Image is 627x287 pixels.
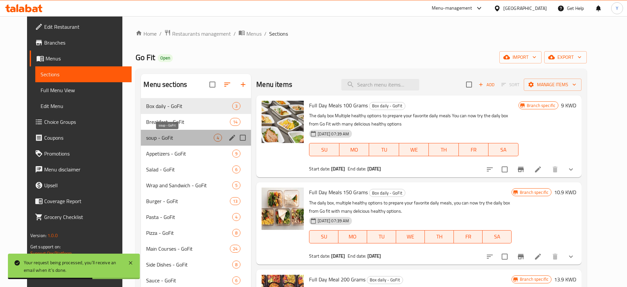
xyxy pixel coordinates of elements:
[227,133,237,143] button: edit
[44,165,126,173] span: Menu disclaimer
[214,135,222,141] span: 4
[459,143,489,156] button: FR
[232,229,240,237] div: items
[30,35,132,51] a: Branches
[158,55,173,61] span: Open
[544,51,587,63] button: export
[476,80,497,90] button: Add
[547,161,563,177] button: delete
[146,150,232,158] div: Appetizers - GoFit
[230,197,240,205] div: items
[141,257,251,272] div: Side Dishes - GoFit8
[41,86,126,94] span: Full Menu View
[141,225,251,241] div: Pizza - GoFit8
[230,245,240,253] div: items
[233,151,240,157] span: 9
[315,131,352,137] span: [DATE] 07:39 AM
[513,161,529,177] button: Branch-specific-item
[309,274,365,284] span: Full Day Meal 200 Grams
[348,164,366,173] span: End date:
[232,213,240,221] div: items
[143,80,187,90] h2: Menu sections
[219,77,235,92] span: Sort sections
[233,230,240,236] span: 8
[232,276,240,284] div: items
[30,19,132,35] a: Edit Restaurant
[238,29,262,38] a: Menus
[309,187,368,197] span: Full Day Meals 150 Grams
[498,250,512,264] span: Select to update
[561,101,576,110] h6: 9 KWD
[141,241,251,257] div: Main Courses - GoFit24
[146,102,232,110] span: Box daily - GoFit
[396,230,425,243] button: WE
[35,66,132,82] a: Sections
[341,232,365,241] span: MO
[30,161,132,177] a: Menu disclaimer
[462,78,476,91] span: Select section
[232,165,240,173] div: items
[233,262,240,268] span: 8
[369,189,405,197] div: Box daily - GoFit
[44,23,126,31] span: Edit Restaurant
[524,79,581,91] button: Manage items
[44,213,126,221] span: Grocery Checklist
[331,252,345,260] b: [DATE]
[30,114,132,130] a: Choice Groups
[230,118,240,126] div: items
[309,100,368,110] span: Full Day Meals 100 Grams
[503,5,547,12] div: [GEOGRAPHIC_DATA]
[616,5,618,12] span: Y
[370,232,393,241] span: TU
[348,252,366,260] span: End date:
[427,232,451,241] span: TH
[269,30,288,38] span: Sections
[505,53,536,61] span: import
[30,177,132,193] a: Upsell
[339,143,369,156] button: MO
[315,218,352,224] span: [DATE] 07:39 AM
[432,4,472,12] div: Menu-management
[46,54,126,62] span: Menus
[205,78,219,91] span: Select all sections
[485,232,509,241] span: SA
[232,102,240,110] div: items
[534,253,542,261] a: Edit menu item
[338,230,367,243] button: MO
[256,80,292,90] h2: Menu items
[461,145,486,155] span: FR
[30,231,47,240] span: Version:
[141,193,251,209] div: Burger - GoFit13
[367,252,381,260] b: [DATE]
[312,145,336,155] span: SU
[146,276,232,284] span: Sauce - GoFit
[230,246,240,252] span: 24
[146,134,214,142] span: soup - GoFit
[30,51,132,66] a: Menus
[498,162,512,176] span: Select to update
[232,150,240,158] div: items
[146,229,232,237] span: Pizza - GoFit
[563,161,579,177] button: show more
[41,102,126,110] span: Edit Menu
[262,188,304,230] img: Full Day Meals 150 Grams
[146,165,232,173] span: Salad - GoFit
[367,276,403,284] div: Box daily - GoFit
[146,213,232,221] span: Pasta - GoFit
[369,102,405,110] div: Box daily - GoFit
[483,230,512,243] button: SA
[146,181,232,189] span: Wrap and Sandwich - GoFit
[44,181,126,189] span: Upsell
[499,51,542,63] button: import
[482,161,498,177] button: sort-choices
[141,209,251,225] div: Pasta - GoFit4
[331,164,345,173] b: [DATE]
[524,102,558,109] span: Branch specific
[30,146,132,161] a: Promotions
[309,199,512,215] p: The daily box, multiple healthy options to prepare your favorite daily meals, you can now try the...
